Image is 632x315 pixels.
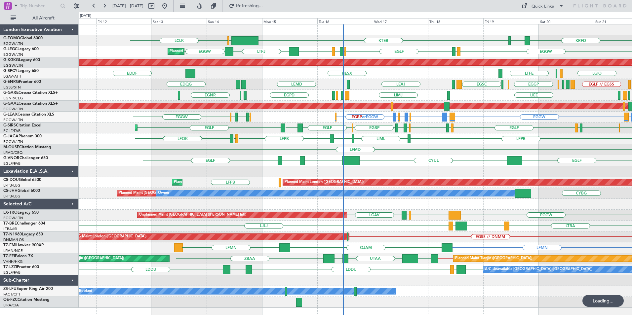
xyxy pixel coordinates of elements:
[3,254,33,258] a: T7-FFIFalcon 7X
[3,243,16,247] span: T7-EMI
[3,178,19,182] span: CS-DOU
[3,69,18,73] span: G-SPCY
[3,47,39,51] a: G-LEGCLegacy 600
[3,80,19,84] span: G-ENRG
[3,189,18,193] span: CS-JHH
[3,41,23,46] a: EGGW/LTN
[3,63,23,68] a: EGGW/LTN
[7,13,72,23] button: All Aircraft
[3,232,22,236] span: T7-N1960
[3,123,16,127] span: G-SIRS
[71,286,92,296] div: A/C Booked
[3,211,18,215] span: LX-TRO
[3,183,20,188] a: LFPB/LBG
[3,265,39,269] a: T7-LZZIPraetor 600
[3,156,20,160] span: G-VNOR
[532,3,554,10] div: Quick Links
[3,128,20,133] a: EGLF/FAB
[3,85,21,90] a: EGSS/STN
[3,113,54,117] a: G-LEAXCessna Citation XLS
[539,18,594,24] div: Sat 20
[3,254,15,258] span: T7-FFI
[3,298,50,302] a: OE-FZCCitation Mustang
[3,123,41,127] a: G-SIRSCitation Excel
[3,161,20,166] a: EGLF/FAB
[137,123,241,133] div: Planned Maint [GEOGRAPHIC_DATA] ([GEOGRAPHIC_DATA])
[47,254,124,263] div: Planned Maint Tianjin ([GEOGRAPHIC_DATA])
[3,303,19,308] a: LIRA/CIA
[3,102,58,106] a: G-GAALCessna Citation XLS+
[3,150,22,155] a: LFMD/CEQ
[3,145,51,149] a: M-OUSECitation Mustang
[80,13,91,19] div: [DATE]
[262,18,317,24] div: Mon 15
[3,227,18,231] a: LTBA/ISL
[3,259,23,264] a: VHHH/HKG
[3,58,19,62] span: G-KGKG
[96,18,151,24] div: Fri 12
[207,18,262,24] div: Sun 14
[3,287,53,291] a: ZS-LFUSuper King Air 200
[518,1,567,11] button: Quick Links
[3,287,17,291] span: ZS-LFU
[3,69,39,73] a: G-SPCYLegacy 650
[582,295,624,307] div: Loading...
[236,4,263,8] span: Refreshing...
[20,1,58,11] input: Trip Number
[3,113,18,117] span: G-LEAX
[139,210,246,220] div: Unplanned Maint [GEOGRAPHIC_DATA] ([PERSON_NAME] Intl)
[3,156,48,160] a: G-VNORChallenger 650
[3,216,23,221] a: EGGW/LTN
[483,18,538,24] div: Fri 19
[3,139,23,144] a: EGGW/LTN
[3,96,23,101] a: EGNR/CEG
[3,47,18,51] span: G-LEGC
[3,232,43,236] a: T7-N1960Legacy 650
[373,18,428,24] div: Wed 17
[3,91,58,95] a: G-GARECessna Citation XLS+
[3,265,17,269] span: T7-LZZI
[3,145,19,149] span: M-OUSE
[3,91,19,95] span: G-GARE
[3,58,40,62] a: G-KGKGLegacy 600
[3,107,23,112] a: EGGW/LTN
[112,3,143,9] span: [DATE] - [DATE]
[3,211,39,215] a: LX-TROLegacy 650
[3,134,42,138] a: G-JAGAPhenom 300
[3,222,17,226] span: T7-BRE
[485,264,592,274] div: A/C Unavailable [GEOGRAPHIC_DATA] ([GEOGRAPHIC_DATA])
[3,243,44,247] a: T7-EMIHawker 900XP
[3,270,20,275] a: EGLF/FAB
[3,74,21,79] a: LGAV/ATH
[3,298,18,302] span: OE-FZC
[3,194,20,199] a: LFPB/LBG
[174,177,278,187] div: Planned Maint [GEOGRAPHIC_DATA] ([GEOGRAPHIC_DATA])
[317,18,373,24] div: Tue 16
[3,36,43,40] a: G-FOMOGlobal 6000
[3,222,45,226] a: T7-BREChallenger 604
[3,134,19,138] span: G-JAGA
[3,292,20,297] a: FACT/CPT
[285,177,364,187] div: Planned Maint London ([GEOGRAPHIC_DATA])
[3,36,20,40] span: G-FOMO
[455,254,532,263] div: Planned Maint Tianjin ([GEOGRAPHIC_DATA])
[3,248,23,253] a: LFMN/NCE
[3,178,41,182] a: CS-DOUGlobal 6500
[119,188,223,198] div: Planned Maint [GEOGRAPHIC_DATA] ([GEOGRAPHIC_DATA])
[151,18,207,24] div: Sat 13
[3,118,23,122] a: EGGW/LTN
[3,189,40,193] a: CS-JHHGlobal 6000
[170,47,274,56] div: Planned Maint [GEOGRAPHIC_DATA] ([GEOGRAPHIC_DATA])
[17,16,70,20] span: All Aircraft
[3,237,24,242] a: DNMM/LOS
[158,188,169,198] div: Owner
[3,80,41,84] a: G-ENRGPraetor 600
[428,18,483,24] div: Thu 18
[72,232,146,242] div: AOG Maint London ([GEOGRAPHIC_DATA])
[226,1,265,11] button: Refreshing...
[3,52,23,57] a: EGGW/LTN
[3,102,19,106] span: G-GAAL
